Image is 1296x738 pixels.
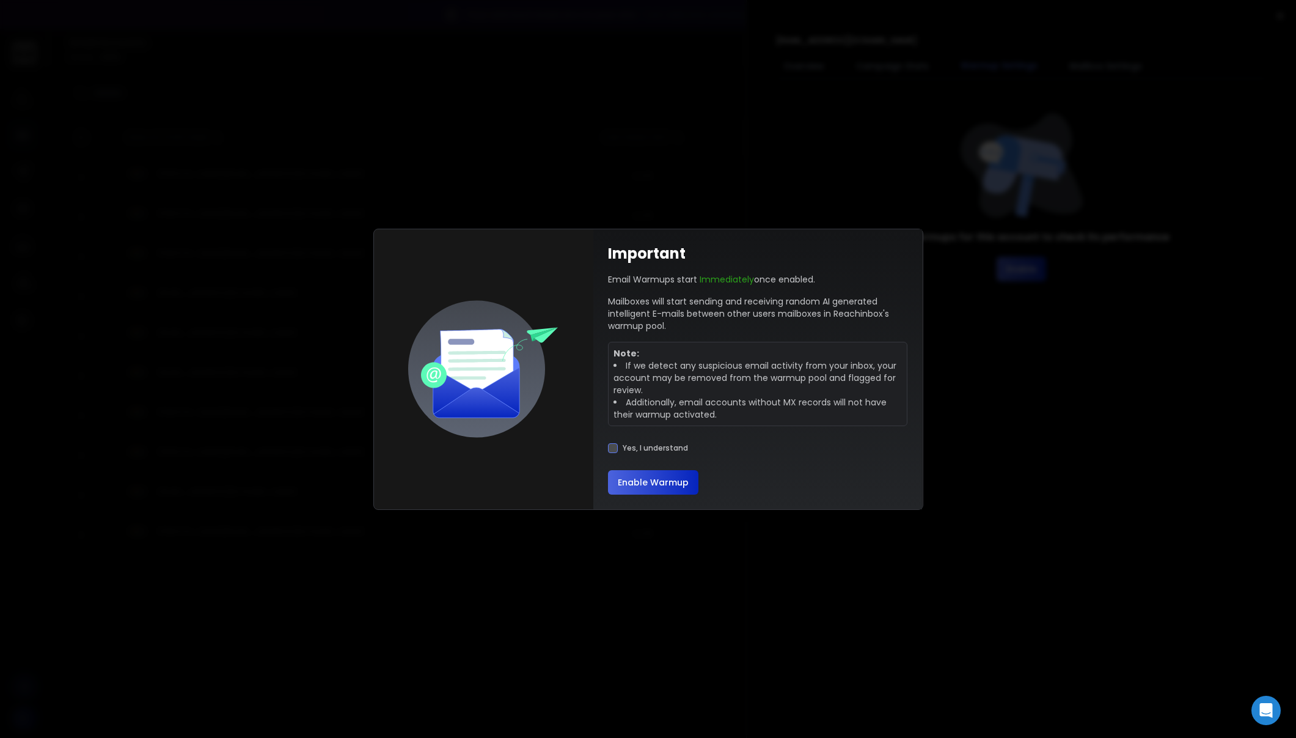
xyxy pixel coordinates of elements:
button: Enable Warmup [608,470,698,495]
li: If we detect any suspicious email activity from your inbox, your account may be removed from the ... [613,360,902,396]
li: Additionally, email accounts without MX records will not have their warmup activated. [613,396,902,421]
label: Yes, I understand [623,443,688,453]
span: Immediately [700,273,754,286]
div: Open Intercom Messenger [1251,696,1281,725]
p: Email Warmups start once enabled. [608,273,815,286]
p: Mailboxes will start sending and receiving random AI generated intelligent E-mails between other ... [608,295,908,332]
p: Note: [613,347,902,360]
h1: Important [608,244,686,264]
